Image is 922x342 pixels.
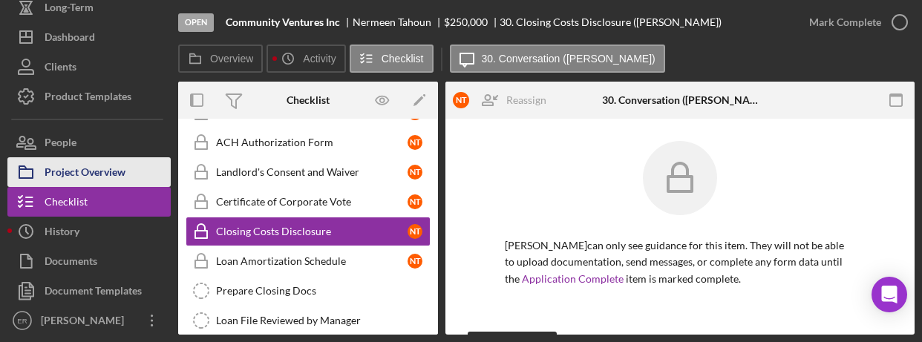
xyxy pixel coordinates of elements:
[602,94,759,106] div: 30. Conversation ([PERSON_NAME])
[216,315,430,326] div: Loan File Reviewed by Manager
[7,306,171,335] button: ER[PERSON_NAME]
[350,45,434,73] button: Checklist
[7,82,171,111] button: Product Templates
[408,165,422,180] div: N T
[186,128,431,157] a: ACH Authorization FormNT
[872,277,907,312] div: Open Intercom Messenger
[522,272,624,285] a: Application Complete
[408,135,422,150] div: N T
[408,194,422,209] div: N T
[287,94,330,106] div: Checklist
[7,128,171,157] button: People
[45,52,76,85] div: Clients
[450,45,665,73] button: 30. Conversation ([PERSON_NAME])
[303,53,336,65] label: Activity
[408,224,422,239] div: N T
[7,217,171,246] button: History
[445,85,561,115] button: NTReassign
[506,85,546,115] div: Reassign
[408,254,422,269] div: N T
[216,226,408,237] div: Closing Costs Disclosure
[186,187,431,217] a: Certificate of Corporate VoteNT
[216,285,430,297] div: Prepare Closing Docs
[45,276,142,309] div: Document Templates
[186,157,431,187] a: Landlord's Consent and WaiverNT
[186,217,431,246] a: Closing Costs DisclosureNT
[794,7,915,37] button: Mark Complete
[267,45,345,73] button: Activity
[226,16,340,28] b: Community Ventures Inc
[7,52,171,82] button: Clients
[353,16,444,28] div: Nermeen Tahoun
[17,317,27,325] text: ER
[382,53,424,65] label: Checklist
[216,166,408,178] div: Landlord's Consent and Waiver
[45,217,79,250] div: History
[7,246,171,276] button: Documents
[216,196,408,208] div: Certificate of Corporate Vote
[178,45,263,73] button: Overview
[186,246,431,276] a: Loan Amortization ScheduleNT
[7,22,171,52] button: Dashboard
[216,137,408,148] div: ACH Authorization Form
[186,306,431,335] a: Loan File Reviewed by Manager
[482,53,655,65] label: 30. Conversation ([PERSON_NAME])
[809,7,881,37] div: Mark Complete
[186,276,431,306] a: Prepare Closing Docs
[45,246,97,280] div: Documents
[216,255,408,267] div: Loan Amortization Schedule
[210,53,253,65] label: Overview
[45,128,76,161] div: People
[45,22,95,56] div: Dashboard
[45,187,88,220] div: Checklist
[453,92,469,108] div: N T
[45,157,125,191] div: Project Overview
[178,13,214,32] div: Open
[45,82,131,115] div: Product Templates
[505,237,855,287] p: [PERSON_NAME] can only see guidance for this item. They will not be able to upload documentation,...
[444,16,488,28] span: $250,000
[500,16,722,28] div: 30. Closing Costs Disclosure ([PERSON_NAME])
[7,187,171,217] button: Checklist
[7,157,171,187] button: Project Overview
[37,306,134,339] div: [PERSON_NAME]
[7,276,171,306] button: Document Templates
